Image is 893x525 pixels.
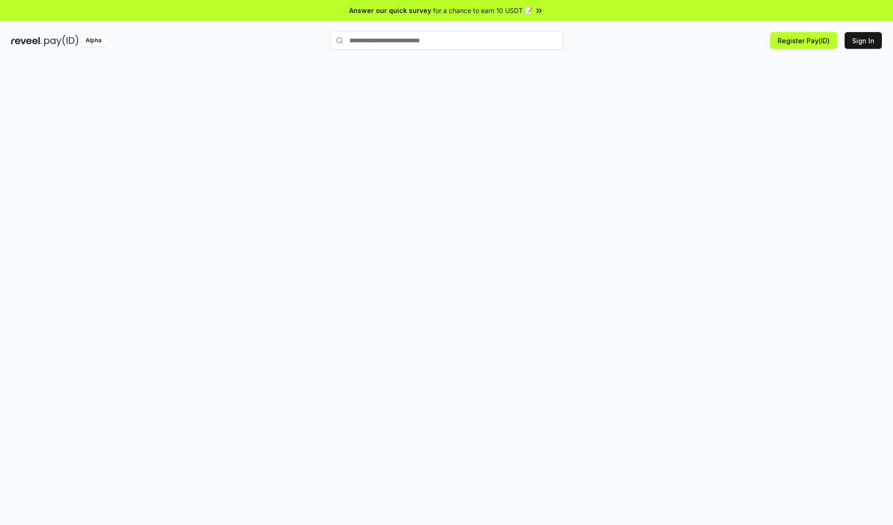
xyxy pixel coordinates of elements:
img: reveel_dark [11,35,42,47]
div: Alpha [80,35,107,47]
button: Register Pay(ID) [770,32,837,49]
span: Answer our quick survey [349,6,431,15]
span: for a chance to earn 10 USDT 📝 [433,6,533,15]
button: Sign In [845,32,882,49]
img: pay_id [44,35,79,47]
